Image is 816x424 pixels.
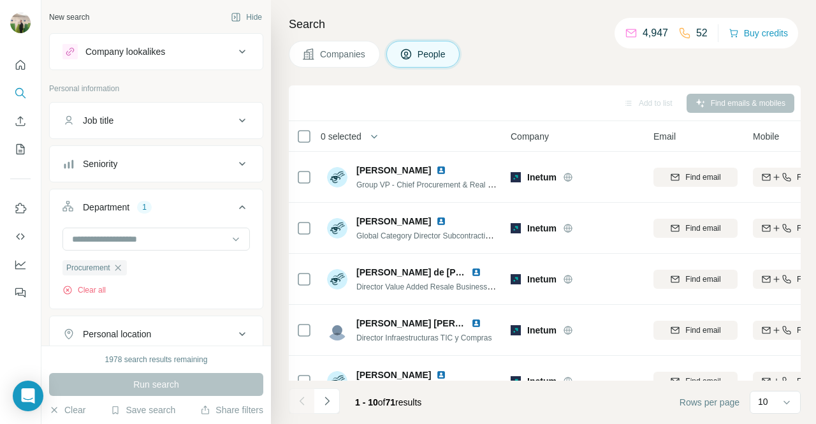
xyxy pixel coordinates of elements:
button: Find email [653,321,738,340]
button: Find email [653,372,738,391]
span: Find email [685,325,720,336]
img: Logo of Inetum [511,172,521,182]
button: Navigate to next page [314,388,340,414]
span: Rows per page [680,396,739,409]
button: Find email [653,168,738,187]
p: Personal information [49,83,263,94]
img: Avatar [327,371,347,391]
div: 1 [137,201,152,213]
span: [PERSON_NAME] [356,215,431,228]
button: Clear all [62,284,106,296]
button: Clear [49,404,85,416]
div: Company lookalikes [85,45,165,58]
div: Personal location [83,328,151,340]
button: Quick start [10,54,31,77]
button: Find email [653,270,738,289]
span: Group VP - Chief Procurement & Real Estate Officer [356,179,534,189]
button: Use Surfe on LinkedIn [10,197,31,220]
button: Buy credits [729,24,788,42]
img: Logo of Inetum [511,274,521,284]
span: Inetum [527,273,557,286]
span: People [418,48,447,61]
button: Dashboard [10,253,31,276]
img: Logo of Inetum [511,325,521,335]
span: Find email [685,223,720,234]
img: Logo of Inetum [511,376,521,386]
img: Avatar [327,167,347,187]
div: New search [49,11,89,23]
button: Company lookalikes [50,36,263,67]
span: Director Infraestructuras TIC y Compras [356,333,492,342]
div: Seniority [83,157,117,170]
span: Mobile [753,130,779,143]
span: Inetum [527,222,557,235]
button: Share filters [200,404,263,416]
button: Seniority [50,149,263,179]
button: Use Surfe API [10,225,31,248]
div: Open Intercom Messenger [13,381,43,411]
button: Hide [222,8,271,27]
span: [PERSON_NAME] [356,164,431,177]
span: Find email [685,274,720,285]
span: [PERSON_NAME] de [PERSON_NAME] [356,267,521,277]
p: 10 [758,395,768,408]
span: Inetum [527,324,557,337]
span: of [378,397,386,407]
button: Save search [110,404,175,416]
button: Department1 [50,192,263,228]
span: [PERSON_NAME] [356,369,431,381]
span: Inetum [527,375,557,388]
img: LinkedIn logo [471,267,481,277]
img: Avatar [327,269,347,289]
button: Personal location [50,319,263,349]
span: Global Category Director Subcontracting & Professional Services and Head of Procurement [GEOGRAPH... [356,230,748,240]
div: Department [83,201,129,214]
button: Feedback [10,281,31,304]
p: 4,947 [643,26,668,41]
img: LinkedIn logo [471,318,481,328]
span: results [355,397,421,407]
span: 71 [386,397,396,407]
span: Email [653,130,676,143]
span: Procurement [66,262,110,274]
button: Job title [50,105,263,136]
img: Logo of Inetum [511,223,521,233]
button: My lists [10,138,31,161]
p: 52 [696,26,708,41]
span: Find email [685,376,720,387]
button: Search [10,82,31,105]
span: Director Value Added Resale Business y Compras [356,281,527,291]
span: Company [511,130,549,143]
img: Avatar [10,13,31,33]
button: Enrich CSV [10,110,31,133]
div: 1978 search results remaining [105,354,208,365]
img: LinkedIn logo [436,165,446,175]
img: Avatar [327,320,347,340]
span: Inetum [527,171,557,184]
span: [PERSON_NAME] [PERSON_NAME] [356,318,509,328]
button: Find email [653,219,738,238]
span: 0 selected [321,130,361,143]
img: Avatar [327,218,347,238]
img: LinkedIn logo [436,370,446,380]
img: LinkedIn logo [436,216,446,226]
h4: Search [289,15,801,33]
span: Find email [685,172,720,183]
span: 1 - 10 [355,397,378,407]
span: Companies [320,48,367,61]
div: Job title [83,114,113,127]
